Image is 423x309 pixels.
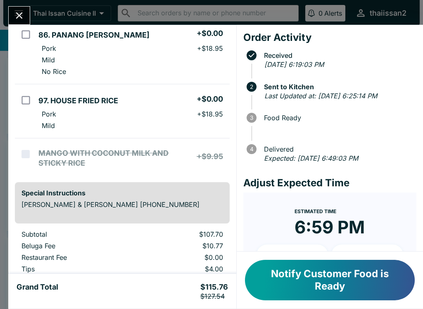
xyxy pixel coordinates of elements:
[42,110,56,118] p: Pork
[197,44,223,52] p: + $18.95
[243,177,416,189] h4: Adjust Expected Time
[260,145,416,153] span: Delivered
[42,67,66,76] p: No Rice
[38,30,150,40] h5: 86. PANANG [PERSON_NAME]
[200,292,228,300] p: $127.54
[260,114,416,121] span: Food Ready
[42,121,55,130] p: Mild
[197,29,223,38] h5: + $0.00
[38,148,196,168] h5: MANGO WITH COCONUT MILK AND STICKY RICE
[250,146,253,152] text: 4
[42,44,56,52] p: Pork
[9,7,30,24] button: Close
[257,245,328,265] button: + 10
[295,216,365,238] time: 6:59 PM
[140,230,223,238] p: $107.70
[245,260,415,300] button: Notify Customer Food is Ready
[295,208,336,214] span: Estimated Time
[260,52,416,59] span: Received
[264,92,377,100] em: Last Updated at: [DATE] 6:25:14 PM
[243,31,416,44] h4: Order Activity
[140,265,223,273] p: $4.00
[21,230,127,238] p: Subtotal
[260,83,416,90] span: Sent to Kitchen
[21,253,127,261] p: Restaurant Fee
[197,110,223,118] p: + $18.95
[21,242,127,250] p: Beluga Fee
[264,154,358,162] em: Expected: [DATE] 6:49:03 PM
[21,200,223,209] p: [PERSON_NAME] & [PERSON_NAME] [PHONE_NUMBER]
[21,189,223,197] h6: Special Instructions
[331,245,403,265] button: + 20
[140,242,223,250] p: $10.77
[197,94,223,104] h5: + $0.00
[140,253,223,261] p: $0.00
[17,282,58,300] h5: Grand Total
[15,230,230,288] table: orders table
[38,96,118,106] h5: 97. HOUSE FRIED RICE
[264,60,324,69] em: [DATE] 6:19:03 PM
[250,83,253,90] text: 2
[250,114,253,121] text: 3
[197,152,223,162] h5: + $9.95
[200,282,228,300] h5: $115.76
[21,265,127,273] p: Tips
[42,56,55,64] p: Mild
